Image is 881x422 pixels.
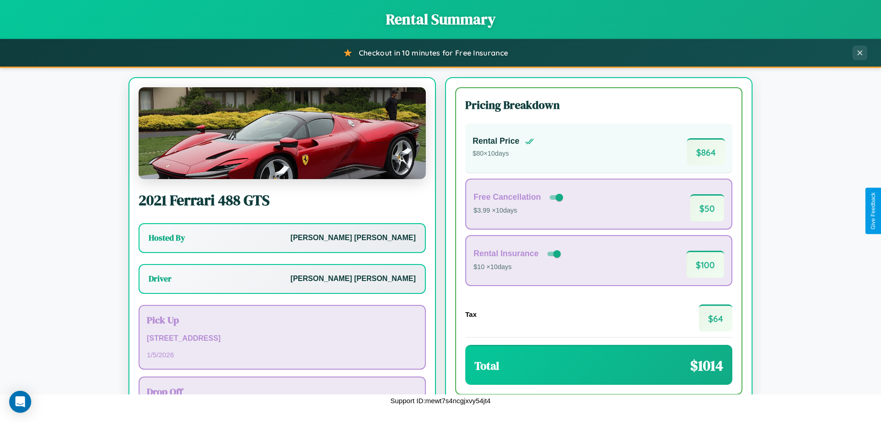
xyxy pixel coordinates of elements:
[139,87,426,179] img: Ferrari 488 GTS
[149,273,172,284] h3: Driver
[390,394,491,407] p: Support ID: mewt7s4ncgjxvy54jt4
[474,249,539,259] h4: Rental Insurance
[147,385,418,398] h3: Drop Off
[474,261,563,273] p: $10 × 10 days
[686,251,724,278] span: $ 100
[699,304,732,332] span: $ 64
[870,192,876,230] div: Give Feedback
[149,232,185,243] h3: Hosted By
[473,148,534,160] p: $ 80 × 10 days
[690,194,724,221] span: $ 50
[290,231,416,245] p: [PERSON_NAME] [PERSON_NAME]
[9,391,31,413] div: Open Intercom Messenger
[359,48,508,57] span: Checkout in 10 minutes for Free Insurance
[290,272,416,286] p: [PERSON_NAME] [PERSON_NAME]
[690,355,723,376] span: $ 1014
[474,358,499,373] h3: Total
[465,310,477,318] h4: Tax
[147,313,418,326] h3: Pick Up
[473,136,519,146] h4: Rental Price
[465,97,732,113] h3: Pricing Breakdown
[687,138,725,165] span: $ 864
[147,349,418,361] p: 1 / 5 / 2026
[474,192,541,202] h4: Free Cancellation
[9,9,872,29] h1: Rental Summary
[474,205,565,217] p: $3.99 × 10 days
[139,190,426,210] h2: 2021 Ferrari 488 GTS
[147,332,418,345] p: [STREET_ADDRESS]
